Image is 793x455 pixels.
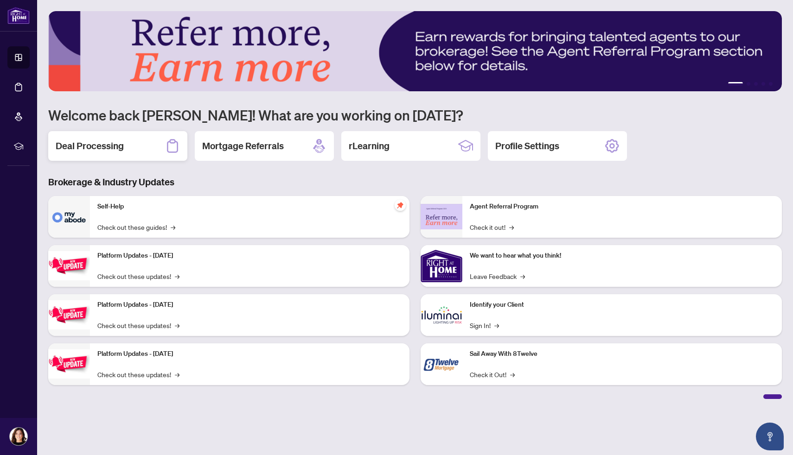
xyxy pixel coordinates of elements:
[761,82,765,86] button: 4
[349,139,390,152] h2: rLearning
[747,82,750,86] button: 2
[171,222,175,232] span: →
[48,11,782,91] img: Slide 0
[48,196,90,238] img: Self-Help
[754,82,758,86] button: 3
[97,222,175,232] a: Check out these guides!→
[48,176,782,189] h3: Brokerage & Industry Updates
[470,202,774,212] p: Agent Referral Program
[7,7,30,24] img: logo
[421,294,462,336] img: Identify your Client
[48,300,90,329] img: Platform Updates - July 8, 2025
[56,139,124,152] h2: Deal Processing
[470,300,774,310] p: Identify your Client
[97,251,402,261] p: Platform Updates - [DATE]
[470,369,515,379] a: Check it Out!→
[520,271,525,281] span: →
[175,369,179,379] span: →
[97,202,402,212] p: Self-Help
[10,428,27,445] img: Profile Icon
[470,251,774,261] p: We want to hear what you think!
[175,271,179,281] span: →
[97,300,402,310] p: Platform Updates - [DATE]
[48,349,90,379] img: Platform Updates - June 23, 2025
[421,204,462,229] img: Agent Referral Program
[97,369,179,379] a: Check out these updates!→
[756,423,784,450] button: Open asap
[495,139,559,152] h2: Profile Settings
[97,349,402,359] p: Platform Updates - [DATE]
[48,106,782,124] h1: Welcome back [PERSON_NAME]! What are you working on [DATE]?
[470,349,774,359] p: Sail Away With 8Twelve
[48,251,90,280] img: Platform Updates - July 21, 2025
[494,320,499,330] span: →
[175,320,179,330] span: →
[97,271,179,281] a: Check out these updates!→
[97,320,179,330] a: Check out these updates!→
[421,343,462,385] img: Sail Away With 8Twelve
[509,222,514,232] span: →
[470,320,499,330] a: Sign In!→
[769,82,773,86] button: 5
[202,139,284,152] h2: Mortgage Referrals
[728,82,743,86] button: 1
[510,369,515,379] span: →
[470,271,525,281] a: Leave Feedback→
[395,200,406,211] span: pushpin
[470,222,514,232] a: Check it out!→
[421,245,462,287] img: We want to hear what you think!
